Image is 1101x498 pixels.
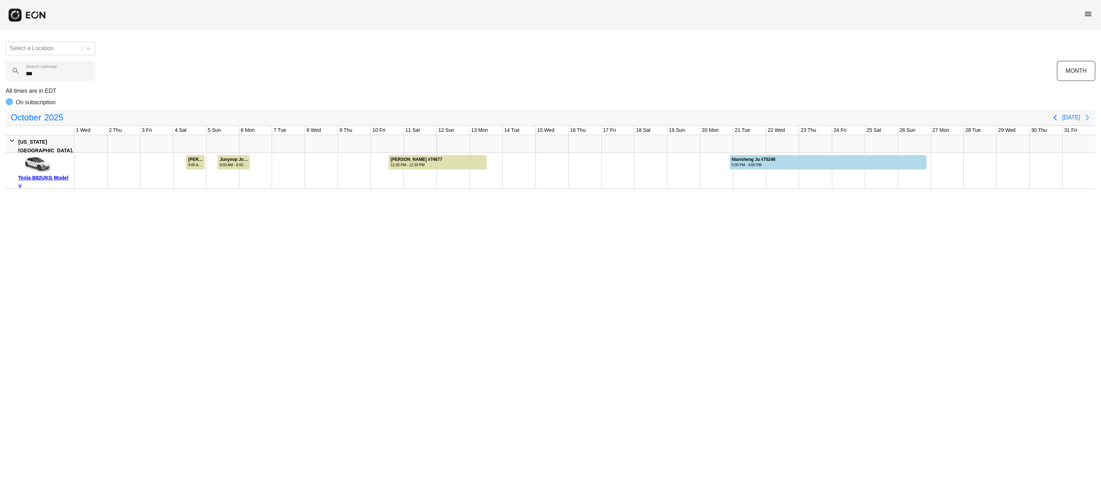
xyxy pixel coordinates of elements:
[667,126,686,135] div: 19 Sun
[1030,126,1048,135] div: 30 Thu
[503,126,521,135] div: 14 Tue
[305,126,322,135] div: 8 Wed
[766,126,786,135] div: 22 Wed
[43,110,65,125] span: 2025
[634,126,652,135] div: 18 Sat
[173,126,188,135] div: 4 Sat
[1084,10,1092,18] span: menu
[272,126,287,135] div: 7 Tue
[188,157,204,162] div: [PERSON_NAME] #73842
[391,162,442,168] div: 12:30 PM - 12:30 PM
[6,110,68,125] button: October2025
[1062,111,1080,124] button: [DATE]
[18,173,72,191] div: Tesla B82UKG Model Y
[6,87,1095,95] p: All times are in EDT
[391,157,442,162] div: [PERSON_NAME] #74677
[732,157,776,162] div: Niansheng Ju #75246
[18,138,73,163] div: [US_STATE][GEOGRAPHIC_DATA], [GEOGRAPHIC_DATA]
[404,126,421,135] div: 11 Sat
[220,157,249,162] div: Junyeop Joung #61917
[16,98,56,107] p: On subscription
[1048,110,1062,125] button: Previous page
[1080,110,1095,125] button: Next page
[220,162,249,168] div: 8:00 AM - 8:00 AM
[865,126,882,135] div: 25 Sat
[732,162,776,168] div: 9:00 PM - 9:00 PM
[569,126,587,135] div: 16 Thu
[832,126,848,135] div: 24 Fri
[388,153,487,169] div: Rented for 3 days by Phillip Blackwell Current status is verified
[997,126,1017,135] div: 29 Wed
[186,153,205,169] div: Rented for 1 days by Julian Goldstein Current status is verified
[470,126,490,135] div: 13 Mon
[206,126,223,135] div: 5 Sun
[536,126,556,135] div: 15 Wed
[931,126,951,135] div: 27 Mon
[799,126,818,135] div: 23 Thu
[9,110,43,125] span: October
[729,153,927,169] div: Rented for 6 days by Niansheng Ju Current status is open
[26,64,57,70] label: Search calendar
[602,126,618,135] div: 17 Fri
[338,126,354,135] div: 9 Thu
[108,126,123,135] div: 2 Thu
[700,126,720,135] div: 20 Mon
[239,126,256,135] div: 6 Mon
[188,162,204,168] div: 9:00 AM - 11:00 PM
[371,126,387,135] div: 10 Fri
[18,155,54,173] img: car
[898,126,917,135] div: 26 Sun
[1063,126,1078,135] div: 31 Fri
[964,126,982,135] div: 28 Tue
[1057,61,1095,81] button: MONTH
[437,126,456,135] div: 12 Sun
[75,126,92,135] div: 1 Wed
[140,126,153,135] div: 3 Fri
[217,153,250,169] div: Rented for 1 days by Junyeop Joung Current status is verified
[733,126,752,135] div: 21 Tue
